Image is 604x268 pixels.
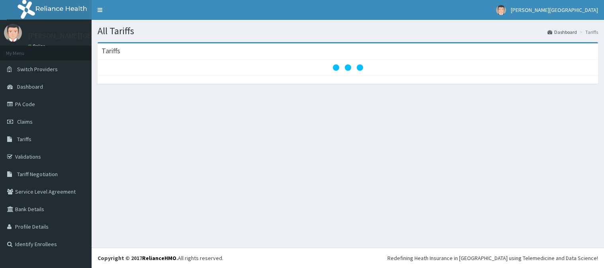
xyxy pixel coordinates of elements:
[92,248,604,268] footer: All rights reserved.
[17,66,58,73] span: Switch Providers
[387,254,598,262] div: Redefining Heath Insurance in [GEOGRAPHIC_DATA] using Telemedicine and Data Science!
[496,5,506,15] img: User Image
[547,29,577,35] a: Dashboard
[98,254,178,262] strong: Copyright © 2017 .
[17,118,33,125] span: Claims
[578,29,598,35] li: Tariffs
[17,136,31,143] span: Tariffs
[28,32,146,39] p: [PERSON_NAME][GEOGRAPHIC_DATA]
[142,254,176,262] a: RelianceHMO
[17,171,58,178] span: Tariff Negotiation
[98,26,598,36] h1: All Tariffs
[17,83,43,90] span: Dashboard
[332,52,364,84] svg: audio-loading
[28,43,47,49] a: Online
[102,47,120,54] h3: Tariffs
[511,6,598,14] span: [PERSON_NAME][GEOGRAPHIC_DATA]
[4,24,22,42] img: User Image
